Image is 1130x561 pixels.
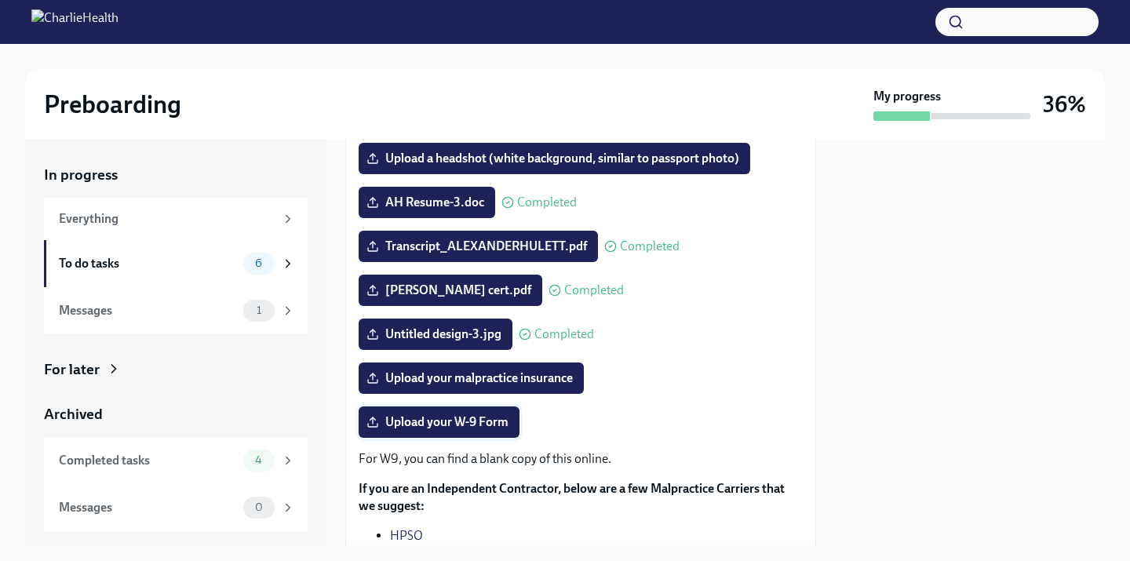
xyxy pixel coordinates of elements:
h2: Preboarding [44,89,181,120]
span: Completed [564,284,624,297]
span: 1 [247,304,271,316]
span: Upload your malpractice insurance [370,370,573,386]
span: 6 [246,257,272,269]
span: [PERSON_NAME] cert.pdf [370,282,531,298]
h3: 36% [1043,90,1086,118]
label: Upload your malpractice insurance [359,362,584,394]
img: CharlieHealth [31,9,118,35]
a: Messages0 [44,484,308,531]
label: Upload your W-9 Form [359,406,519,438]
a: Everything [44,198,308,240]
span: Completed [517,196,577,209]
label: [PERSON_NAME] cert.pdf [359,275,542,306]
a: Archived [44,404,308,424]
span: Completed [620,240,680,253]
div: Completed tasks [59,452,237,469]
a: To do tasks6 [44,240,308,287]
label: Transcript_ALEXANDERHULETT.pdf [359,231,598,262]
span: AH Resume-3.doc [370,195,484,210]
div: Messages [59,499,237,516]
div: For later [44,359,100,380]
a: In progress [44,165,308,185]
span: Completed [534,328,594,341]
a: Messages1 [44,287,308,334]
span: Upload a headshot (white background, similar to passport photo) [370,151,739,166]
label: Untitled design-3.jpg [359,319,512,350]
span: Untitled design-3.jpg [370,326,501,342]
p: For W9, you can find a blank copy of this online. [359,450,803,468]
a: Completed tasks4 [44,437,308,484]
span: Upload your W-9 Form [370,414,508,430]
div: To do tasks [59,255,237,272]
strong: My progress [873,88,941,105]
div: Everything [59,210,275,228]
div: Messages [59,302,237,319]
span: 0 [246,501,272,513]
span: 4 [246,454,272,466]
strong: If you are an Independent Contractor, below are a few Malpractice Carriers that we suggest: [359,481,785,513]
label: AH Resume-3.doc [359,187,495,218]
span: Transcript_ALEXANDERHULETT.pdf [370,239,587,254]
label: Upload a headshot (white background, similar to passport photo) [359,143,750,174]
a: For later [44,359,308,380]
a: HPSO [390,528,423,543]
